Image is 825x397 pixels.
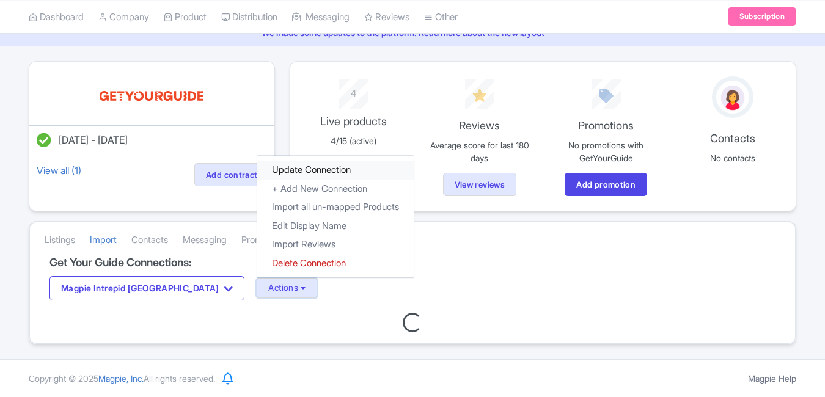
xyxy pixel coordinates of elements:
[34,162,84,179] a: View all (1)
[50,257,776,269] h4: Get Your Guide Connections:
[748,373,796,384] a: Magpie Help
[676,151,788,164] p: No contacts
[90,224,117,257] a: Import
[298,113,409,129] p: Live products
[183,224,227,257] a: Messaging
[550,117,662,134] p: Promotions
[565,173,647,196] a: Add promotion
[50,276,244,300] button: Magpie Intrepid [GEOGRAPHIC_DATA]
[257,235,414,254] a: Import Reviews
[98,373,144,384] span: Magpie, Inc.
[257,217,414,236] a: Edit Display Name
[194,163,269,186] a: Add contract
[21,372,222,385] div: Copyright © 2025 All rights reserved.
[257,254,414,273] a: Delete Connection
[298,79,409,101] div: 4
[550,139,662,164] p: No promotions with GetYourGuide
[676,130,788,147] p: Contacts
[97,76,207,115] img: o0sjzowjcva6lv7rkc9y.svg
[257,161,414,180] a: Update Connection
[424,139,535,164] p: Average score for last 180 days
[257,180,414,198] a: + Add New Connection
[424,117,535,134] p: Reviews
[728,7,796,26] a: Subscription
[719,83,747,112] img: avatar_key_member-9c1dde93af8b07d7383eb8b5fb890c87.png
[131,224,168,257] a: Contacts
[443,173,517,196] a: View reviews
[45,224,75,257] a: Listings
[298,134,409,147] p: 4/15 (active)
[59,134,128,146] span: [DATE] - [DATE]
[241,224,287,257] a: Promotions
[257,198,414,217] a: Import all un-mapped Products
[257,278,317,298] button: Actions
